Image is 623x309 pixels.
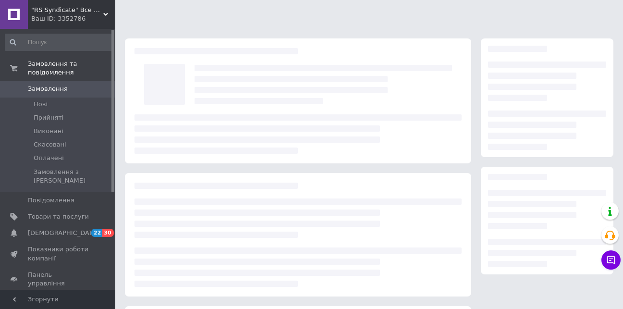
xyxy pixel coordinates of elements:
[28,60,115,77] span: Замовлення та повідомлення
[28,212,89,221] span: Товари та послуги
[28,245,89,262] span: Показники роботи компанії
[34,127,63,136] span: Виконані
[102,229,113,237] span: 30
[28,229,99,237] span: [DEMOGRAPHIC_DATA]
[34,154,64,162] span: Оплачені
[28,196,74,205] span: Повідомлення
[31,6,103,14] span: "RS Syndicate" Все для детейлінгу, клінінгу та автомийок
[31,14,115,23] div: Ваш ID: 3352786
[601,250,621,270] button: Чат з покупцем
[28,271,89,288] span: Панель управління
[5,34,113,51] input: Пошук
[91,229,102,237] span: 22
[34,100,48,109] span: Нові
[28,85,68,93] span: Замовлення
[34,140,66,149] span: Скасовані
[34,168,112,185] span: Замовлення з [PERSON_NAME]
[34,113,63,122] span: Прийняті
